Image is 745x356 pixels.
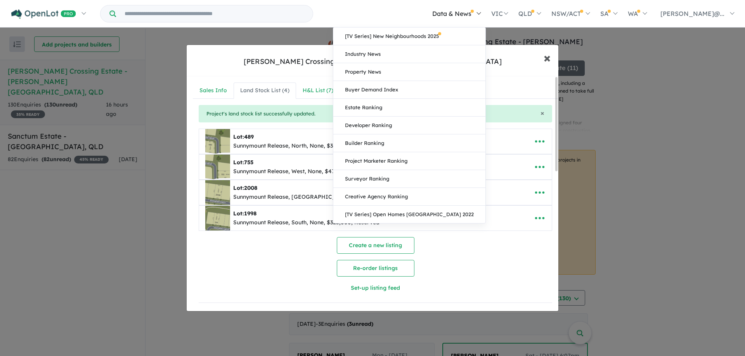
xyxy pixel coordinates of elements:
[244,210,256,217] span: 1998
[233,133,254,140] b: Lot:
[333,45,485,63] a: Industry News
[205,206,230,230] img: Harris%20Crossing%20Estate%20-%20Bohle%20Plains%20-%20Lot%201998___1751351090.png
[240,86,289,95] div: Land Stock List ( 4 )
[333,117,485,134] a: Developer Ranking
[233,210,256,217] b: Lot:
[333,170,485,188] a: Surveyor Ranking
[333,206,485,223] a: [TV Series] Open Homes [GEOGRAPHIC_DATA] 2022
[244,159,253,166] span: 755
[244,184,257,191] span: 2008
[205,180,230,205] img: Harris%20Crossing%20Estate%20-%20Bohle%20Plains%20-%20Lot%202008___1740702302.png
[337,260,414,277] button: Re-order listings
[233,159,253,166] b: Lot:
[337,237,414,254] button: Create a new listing
[244,133,254,140] span: 489
[233,218,379,227] div: Sunnymount Release, South, None, $325,000, Reserved
[233,184,257,191] b: Lot:
[199,86,227,95] div: Sales Info
[233,141,379,151] div: Sunnymount Release, North, None, $399,000, Reserved
[333,152,485,170] a: Project Marketer Ranking
[541,108,544,117] span: ×
[287,280,464,296] button: Set-up listing feed
[544,49,551,66] span: ×
[333,81,485,99] a: Buyer Demand Index
[541,110,544,117] button: Close
[118,5,311,22] input: Try estate name, suburb, builder or developer
[233,167,378,176] div: Sunnymount Release, West, None, $479,000, Reserved
[244,57,502,67] div: [PERSON_NAME] Crossing Estate - [PERSON_NAME][GEOGRAPHIC_DATA]
[303,86,333,95] div: H&L List ( 7 )
[205,129,230,154] img: Harris%20Crossing%20Estate%20-%20Bohle%20Plains%20-%20Lot%20489___1740701831.png
[205,155,230,179] img: Harris%20Crossing%20Estate%20-%20Bohle%20Plains%20-%20Lot%20755___1740701888.png
[333,28,485,45] a: [TV Series] New Neighbourhoods 2025
[199,105,552,123] div: Project's land stock list successfully updated.
[233,193,426,202] div: Sunnymount Release, [GEOGRAPHIC_DATA], None, $429,000, Available
[333,188,485,206] a: Creative Agency Ranking
[11,9,76,19] img: Openlot PRO Logo White
[333,63,485,81] a: Property News
[333,134,485,152] a: Builder Ranking
[660,10,724,17] span: [PERSON_NAME]@...
[333,99,485,117] a: Estate Ranking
